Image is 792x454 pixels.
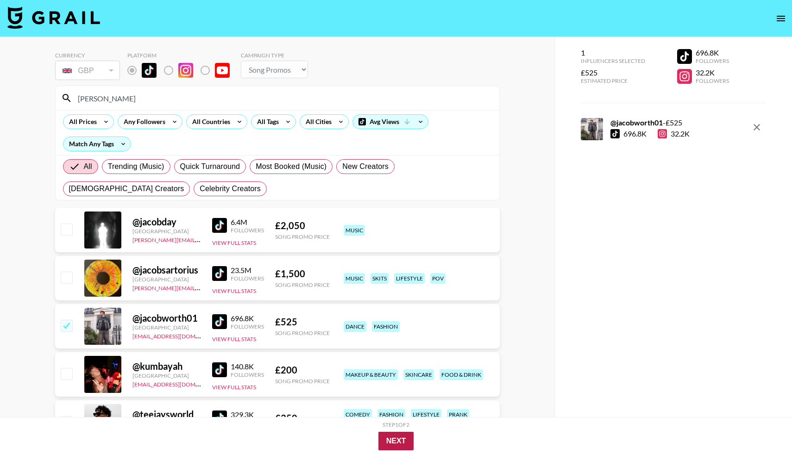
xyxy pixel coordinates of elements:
span: New Creators [342,161,389,172]
div: [GEOGRAPHIC_DATA] [132,324,201,331]
div: [GEOGRAPHIC_DATA] [132,372,201,379]
button: View Full Stats [212,336,256,342]
div: Followers [231,275,264,282]
img: TikTok [212,410,227,425]
div: GBP [57,62,118,79]
div: 696.8K [231,314,264,323]
div: @ teejaysworld [132,409,201,420]
div: @ jacobsartorius [132,264,201,276]
div: 1 [581,48,645,57]
span: All [84,161,92,172]
div: comedy [344,409,372,420]
div: Currency [55,52,120,59]
div: fashion [377,409,405,420]
div: £ 525 [275,316,330,328]
div: @ jacobworth01 [132,312,201,324]
a: [PERSON_NAME][EMAIL_ADDRESS][DOMAIN_NAME] [132,283,270,292]
div: £525 [581,68,645,77]
div: All Countries [187,115,232,129]
div: Followers [231,371,264,378]
div: Platform [127,52,237,59]
img: TikTok [212,314,227,329]
iframe: Drift Widget Chat Controller [746,408,781,443]
div: 696.8K [696,48,729,57]
div: All Prices [63,115,99,129]
div: lifestyle [394,273,425,284]
div: All Cities [300,115,333,129]
div: Match Any Tags [63,137,131,151]
div: lifestyle [411,409,441,420]
span: Trending (Music) [108,161,164,172]
div: Song Promo Price [275,378,330,385]
div: pov [430,273,446,284]
a: [EMAIL_ADDRESS][DOMAIN_NAME] [132,379,226,388]
button: View Full Stats [212,287,256,294]
div: 32.2K [658,129,690,138]
div: [GEOGRAPHIC_DATA] [132,276,201,283]
span: Quick Turnaround [180,161,240,172]
div: Followers [696,57,729,64]
div: skits [371,273,389,284]
button: Next [378,432,414,450]
strong: @ jacobworth01 [610,118,663,127]
div: £ 350 [275,412,330,424]
img: TikTok [212,266,227,281]
div: Followers [696,77,729,84]
img: Instagram [178,63,193,78]
img: TikTok [212,362,227,377]
div: Remove selected talent to change your currency [55,59,120,82]
button: View Full Stats [212,239,256,246]
button: remove [748,118,766,137]
img: YouTube [215,63,230,78]
div: 6.4M [231,218,264,227]
div: @ kumbayah [132,361,201,372]
div: skincare [403,369,434,380]
span: Celebrity Creators [200,183,261,194]
div: music [344,273,365,284]
div: 23.5M [231,266,264,275]
div: £ 2,050 [275,220,330,231]
div: Song Promo Price [275,281,330,288]
img: TikTok [212,218,227,233]
div: Followers [231,227,264,234]
a: [PERSON_NAME][EMAIL_ADDRESS][DOMAIN_NAME] [132,235,270,243]
div: music [344,225,365,236]
div: Song Promo Price [275,330,330,336]
img: TikTok [142,63,157,78]
div: 329.3K [231,410,264,419]
span: [DEMOGRAPHIC_DATA] Creators [69,183,184,194]
button: View Full Stats [212,384,256,391]
div: Step 1 of 2 [383,421,409,428]
a: [EMAIL_ADDRESS][DOMAIN_NAME] [132,331,226,340]
div: - £ 525 [610,118,690,127]
div: Any Followers [118,115,167,129]
div: Campaign Type [241,52,308,59]
div: Avg Views [353,115,428,129]
img: Grail Talent [7,6,100,29]
div: @ jacobday [132,216,201,228]
div: fashion [372,321,400,332]
div: 696.8K [623,129,647,138]
div: Song Promo Price [275,233,330,240]
div: food & drink [440,369,483,380]
div: 140.8K [231,362,264,371]
button: open drawer [772,9,790,28]
div: 32.2K [696,68,729,77]
div: dance [344,321,366,332]
div: Followers [231,323,264,330]
div: [GEOGRAPHIC_DATA] [132,228,201,235]
span: Most Booked (Music) [256,161,327,172]
div: All Tags [251,115,281,129]
div: Estimated Price [581,77,645,84]
input: Search by User Name [72,91,494,106]
div: Remove selected talent to change platforms [127,61,237,80]
div: Influencers Selected [581,57,645,64]
div: makeup & beauty [344,369,398,380]
div: £ 1,500 [275,268,330,280]
div: £ 200 [275,364,330,376]
div: prank [447,409,469,420]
